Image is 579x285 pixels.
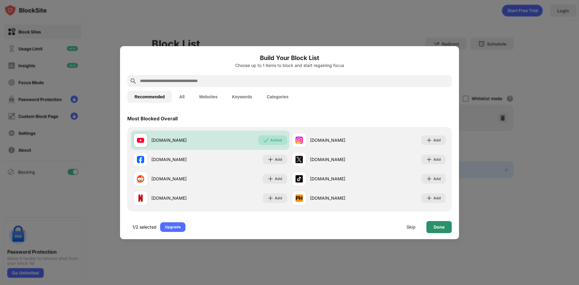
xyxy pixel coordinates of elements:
[296,137,303,144] img: favicons
[151,195,210,201] div: [DOMAIN_NAME]
[310,156,369,163] div: [DOMAIN_NAME]
[310,195,369,201] div: [DOMAIN_NAME]
[127,63,452,68] div: Choose up to 1 items to block and start regaining focus
[165,224,181,230] div: Upgrade
[225,91,259,103] button: Keywords
[296,195,303,202] img: favicons
[296,175,303,182] img: favicons
[433,137,441,143] div: Add
[296,156,303,163] img: favicons
[151,156,210,163] div: [DOMAIN_NAME]
[137,137,144,144] img: favicons
[192,91,225,103] button: Websites
[407,225,416,230] div: Skip
[433,176,441,182] div: Add
[151,176,210,182] div: [DOMAIN_NAME]
[172,91,192,103] button: All
[275,157,282,163] div: Add
[433,157,441,163] div: Add
[137,175,144,182] img: favicons
[270,137,282,143] div: Added
[275,176,282,182] div: Add
[137,195,144,202] img: favicons
[275,195,282,201] div: Add
[259,91,296,103] button: Categories
[434,225,445,230] div: Done
[151,137,210,143] div: [DOMAIN_NAME]
[127,53,452,62] h6: Build Your Block List
[127,91,172,103] button: Recommended
[433,195,441,201] div: Add
[310,176,369,182] div: [DOMAIN_NAME]
[310,137,369,143] div: [DOMAIN_NAME]
[130,78,137,85] img: search.svg
[137,156,144,163] img: favicons
[127,116,178,122] div: Most Blocked Overall
[132,224,157,230] div: 1/2 selected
